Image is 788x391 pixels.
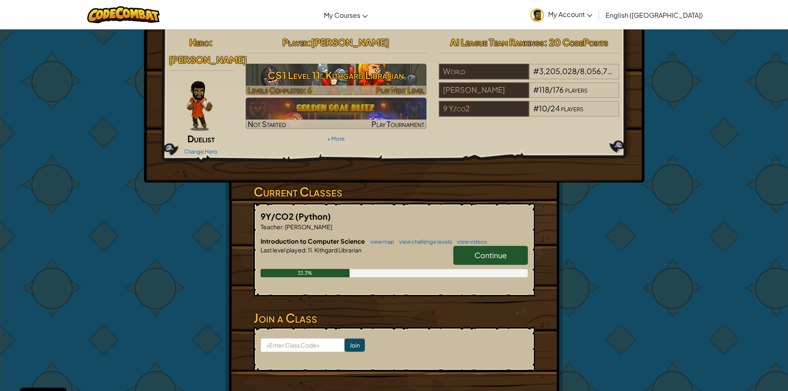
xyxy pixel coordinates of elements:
img: avatar [530,8,544,22]
span: Duelist [187,133,215,144]
a: + More [327,135,345,142]
span: / [577,66,580,76]
img: CS1 Level 11: Kithgard Librarian [246,64,426,95]
a: My Courses [320,4,372,26]
span: Kithgard Librarian [314,246,362,254]
a: view map [366,238,394,245]
h3: Current Classes [254,182,535,201]
span: Player [283,36,308,48]
span: / [549,85,553,94]
span: Continue [474,250,507,260]
span: AI League Team Rankings [450,36,544,48]
span: Teacher [261,223,283,230]
a: World#3,205,028/8,056,729players [439,72,620,81]
input: <Enter Class Code> [261,338,345,352]
a: My Account [526,2,596,28]
span: Last level played [261,246,305,254]
a: Play Next Level [246,64,426,95]
span: My Account [548,10,592,19]
span: : [283,223,284,230]
input: Join [345,338,365,352]
span: players [618,66,640,76]
a: view videos [453,238,487,245]
span: Introduction to Computer Science [261,237,366,245]
span: My Courses [324,11,360,19]
span: Hero [189,36,209,48]
span: Play Next Level [376,85,424,95]
span: players [565,85,587,94]
h3: Join a Class [254,309,535,327]
span: : [308,36,311,48]
span: / [547,103,551,113]
span: Play Tournament [371,119,424,129]
span: 9Y/CO2 [261,211,295,221]
a: 9 Y/co2#10/24players [439,109,620,118]
span: (Python) [295,211,331,221]
span: 176 [553,85,564,94]
span: : [209,36,213,48]
div: World [439,64,529,79]
span: Not Started [248,119,286,129]
span: 118 [539,85,549,94]
span: 8,056,729 [580,66,616,76]
span: # [533,66,539,76]
a: English ([GEOGRAPHIC_DATA]) [601,4,707,26]
span: 3,205,028 [539,66,577,76]
span: # [533,85,539,94]
span: : [305,246,307,254]
span: Levels Completed: 6 [248,85,312,95]
a: [PERSON_NAME]#118/176players [439,90,620,100]
span: English ([GEOGRAPHIC_DATA]) [606,11,703,19]
span: [PERSON_NAME] [169,54,247,65]
a: view challenge levels [395,238,452,245]
span: [PERSON_NAME] [311,36,389,48]
div: 33.3% [261,269,350,277]
div: 9 Y/co2 [439,101,529,117]
span: players [561,103,583,113]
span: # [533,103,539,113]
a: Not StartedPlay Tournament [246,98,426,129]
img: duelist-pose.png [186,81,213,131]
span: 10 [539,103,547,113]
img: CodeCombat logo [87,6,160,23]
span: : 20 CodePoints [544,36,608,48]
div: [PERSON_NAME] [439,82,529,98]
span: [PERSON_NAME] [284,223,332,230]
h3: CS1 Level 11: Kithgard Librarian [246,66,426,84]
span: 24 [551,103,560,113]
img: Golden Goal [246,98,426,129]
a: Change Hero [184,148,218,155]
span: 11. [307,246,314,254]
